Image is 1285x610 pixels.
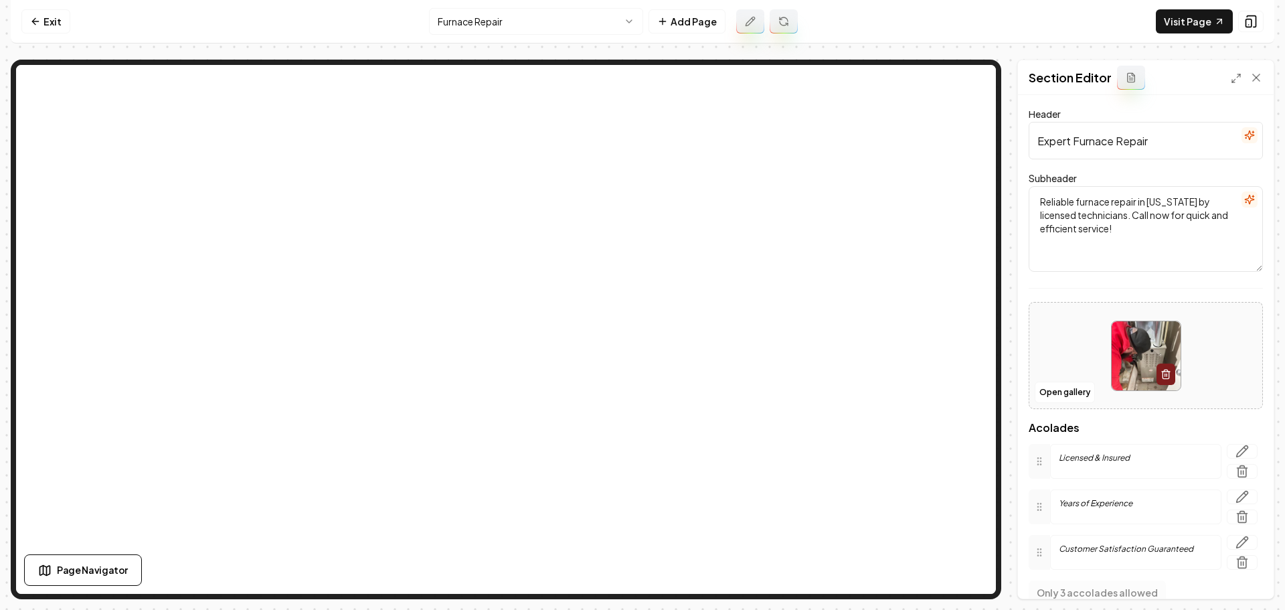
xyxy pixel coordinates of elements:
img: image [1112,321,1181,390]
p: Licensed & Insured [1059,453,1213,463]
p: Customer Satisfaction Guaranteed [1059,544,1213,554]
button: Open gallery [1035,382,1095,403]
a: Exit [21,9,70,33]
button: Edit admin page prompt [736,9,764,33]
button: Regenerate page [770,9,798,33]
span: Page Navigator [57,563,128,577]
h2: Section Editor [1029,68,1112,87]
a: Visit Page [1156,9,1233,33]
button: Add Page [649,9,725,33]
input: Header [1029,122,1263,159]
label: Header [1029,108,1061,120]
span: Acolades [1029,423,1263,433]
button: Page Navigator [24,554,142,586]
button: Add admin section prompt [1117,66,1145,90]
label: Subheader [1029,172,1077,184]
p: Years of Experience [1059,498,1213,509]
